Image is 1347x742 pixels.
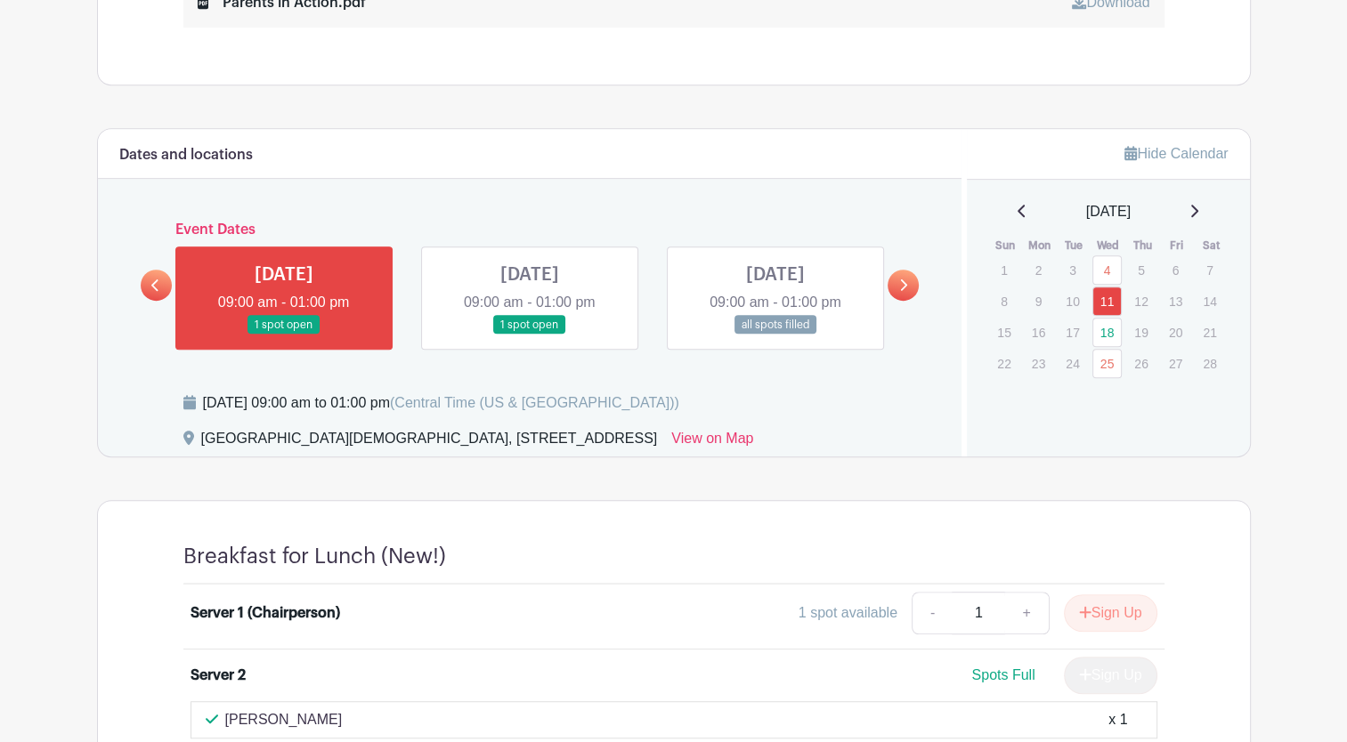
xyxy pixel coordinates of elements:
[1195,350,1224,377] p: 28
[989,350,1018,377] p: 22
[989,319,1018,346] p: 15
[1091,237,1126,254] th: Wed
[172,222,889,238] h6: Event Dates
[1125,237,1160,254] th: Thu
[1086,201,1131,222] span: [DATE]
[1004,592,1049,634] a: +
[1160,237,1195,254] th: Fri
[1092,286,1122,316] a: 11
[1126,256,1156,284] p: 5
[1023,237,1058,254] th: Mon
[1195,287,1224,315] p: 14
[1058,287,1087,315] p: 10
[1092,318,1122,347] a: 18
[119,147,253,164] h6: Dates and locations
[989,256,1018,284] p: 1
[988,237,1023,254] th: Sun
[671,428,753,456] a: View on Map
[1126,350,1156,377] p: 26
[390,395,679,410] span: (Central Time (US & [GEOGRAPHIC_DATA]))
[1126,287,1156,315] p: 12
[1058,350,1087,377] p: 24
[1195,319,1224,346] p: 21
[1024,256,1053,284] p: 2
[912,592,953,634] a: -
[1124,146,1228,161] a: Hide Calendar
[1024,287,1053,315] p: 9
[1024,350,1053,377] p: 23
[183,544,446,569] h4: Breakfast for Lunch (New!)
[1058,256,1087,284] p: 3
[1057,237,1091,254] th: Tue
[1161,350,1190,377] p: 27
[1108,709,1127,730] div: x 1
[203,392,679,414] div: [DATE] 09:00 am to 01:00 pm
[1161,319,1190,346] p: 20
[1024,319,1053,346] p: 16
[1058,319,1087,346] p: 17
[1092,255,1122,285] a: 4
[201,428,658,456] div: [GEOGRAPHIC_DATA][DEMOGRAPHIC_DATA], [STREET_ADDRESS]
[1194,237,1229,254] th: Sat
[225,709,343,730] p: [PERSON_NAME]
[191,665,246,686] div: Server 2
[1195,256,1224,284] p: 7
[1161,287,1190,315] p: 13
[1126,319,1156,346] p: 19
[971,667,1035,682] span: Spots Full
[191,602,340,624] div: Server 1 (Chairperson)
[1092,349,1122,378] a: 25
[799,602,897,624] div: 1 spot available
[1161,256,1190,284] p: 6
[1064,594,1157,632] button: Sign Up
[989,287,1018,315] p: 8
